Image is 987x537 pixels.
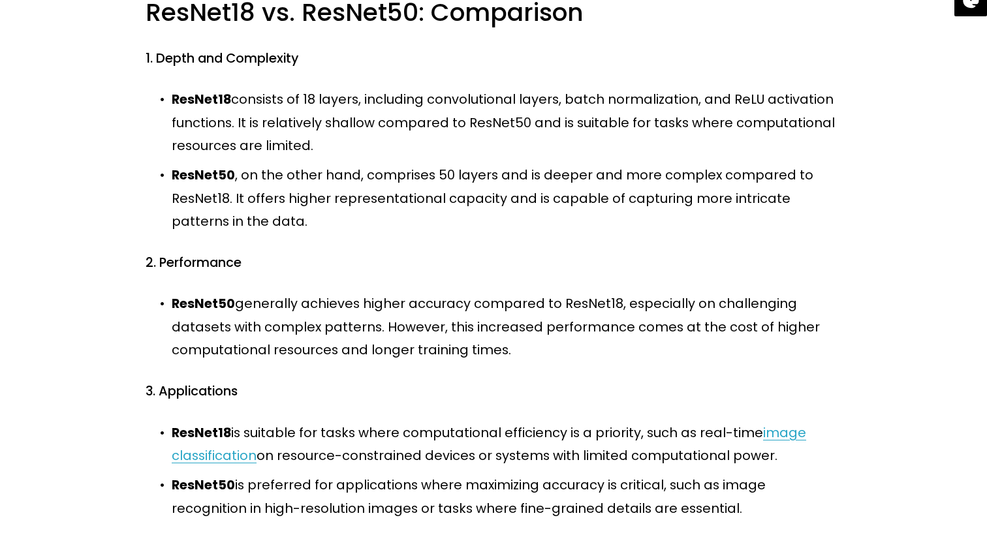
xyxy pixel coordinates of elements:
[172,474,841,520] p: is preferred for applications where maximizing accuracy is critical, such as image recognition in...
[146,50,841,67] h4: 1. Depth and Complexity
[172,476,235,494] strong: ResNet50
[172,88,841,157] p: consists of 18 layers, including convolutional layers, batch normalization, and ReLU activation f...
[172,166,235,184] strong: ResNet50
[172,422,841,468] p: is suitable for tasks where computational efficiency is a priority, such as real-time on resource...
[146,382,841,400] h4: 3. Applications
[172,292,841,361] p: generally achieves higher accuracy compared to ResNet18, especially on challenging datasets with ...
[172,294,235,313] strong: ResNet50
[172,90,231,108] strong: ResNet18
[146,254,841,271] h4: 2. Performance
[172,164,841,233] p: , on the other hand, comprises 50 layers and is deeper and more complex compared to ResNet18. It ...
[172,423,231,442] strong: ResNet18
